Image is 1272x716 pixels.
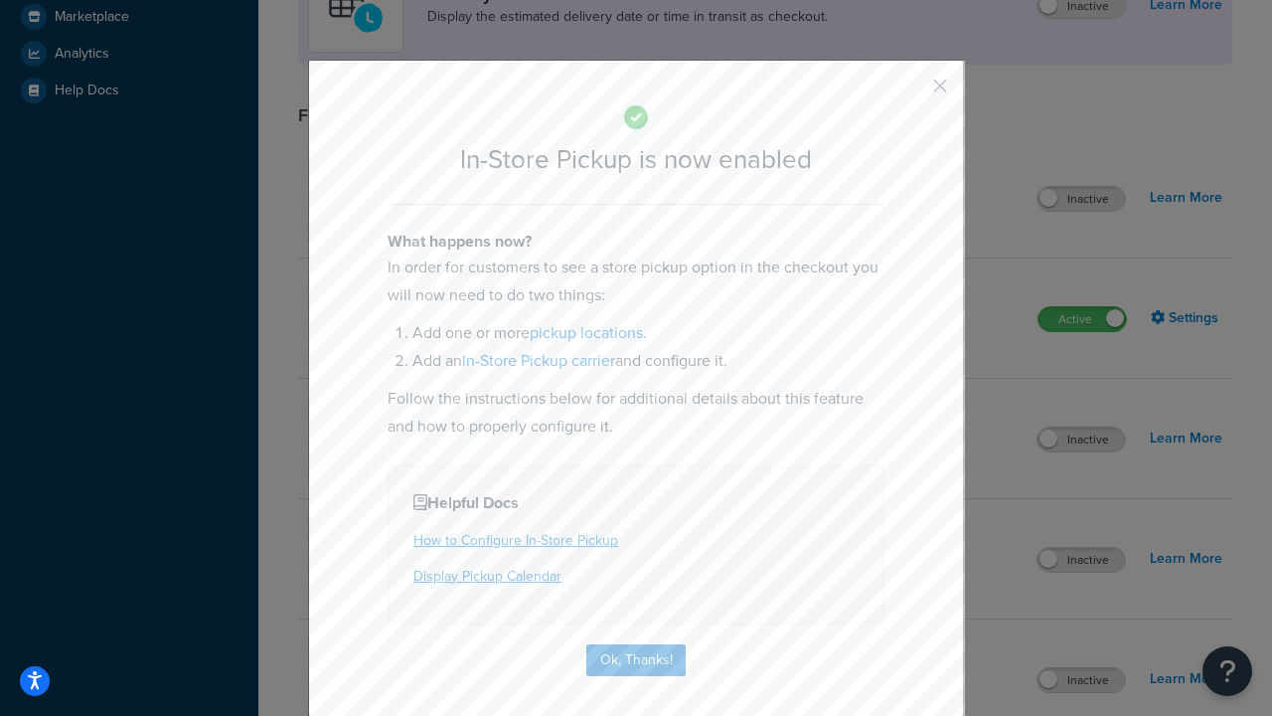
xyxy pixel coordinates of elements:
[388,254,884,309] p: In order for customers to see a store pickup option in the checkout you will now need to do two t...
[388,385,884,441] p: Follow the instructions below for additional details about this feature and how to properly confi...
[412,347,884,375] li: Add an and configure it.
[388,145,884,174] h2: In-Store Pickup is now enabled
[388,230,884,254] h4: What happens now?
[530,321,643,344] a: pickup locations
[413,566,561,587] a: Display Pickup Calendar
[412,319,884,347] li: Add one or more .
[413,491,859,515] h4: Helpful Docs
[413,530,618,551] a: How to Configure In-Store Pickup
[462,349,615,372] a: In-Store Pickup carrier
[586,644,686,676] button: Ok, Thanks!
